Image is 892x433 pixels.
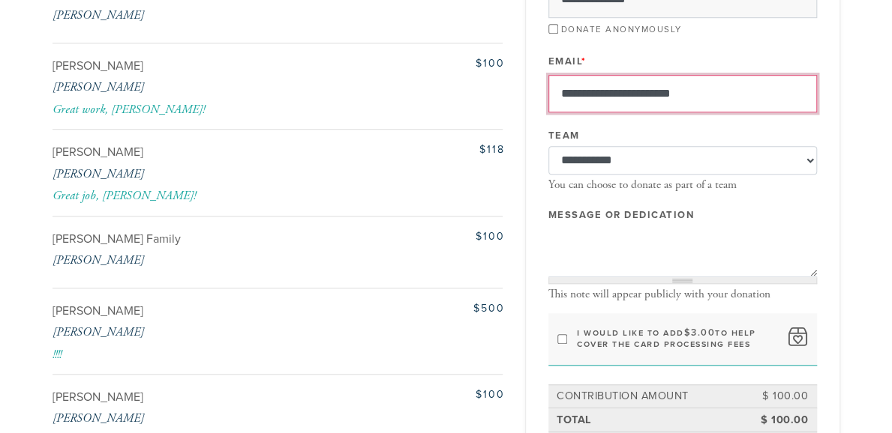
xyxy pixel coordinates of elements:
p: [PERSON_NAME] [53,409,345,429]
span: This field is required. [581,55,587,67]
label: Donate Anonymously [561,24,682,34]
div: You can choose to donate as part of a team [548,178,817,192]
label: I would like to add to help cover the card processing fees [577,327,779,350]
div: Great job, [PERSON_NAME]! [53,189,505,203]
label: Email [548,55,587,68]
div: This note will appear publicly with your donation [548,288,817,301]
div: !!!! [53,348,505,362]
td: $ 100.00 [743,386,810,407]
span: [PERSON_NAME] Family [53,231,181,246]
div: $100 [347,55,505,71]
p: [PERSON_NAME] [53,165,345,184]
label: Message or dedication [548,208,695,222]
span: [PERSON_NAME] [53,303,143,318]
span: $ [684,327,692,339]
td: Total [554,410,743,431]
label: Team [548,129,580,142]
td: $ 100.00 [743,410,810,431]
span: [PERSON_NAME] [53,390,143,405]
span: [PERSON_NAME] [53,145,143,160]
div: $100 [347,228,505,244]
p: [PERSON_NAME] [53,78,345,97]
td: Contribution Amount [554,386,743,407]
span: 3.00 [691,327,715,339]
span: [PERSON_NAME] [53,58,143,73]
p: [PERSON_NAME] [53,323,345,342]
div: $100 [347,387,505,402]
div: $118 [347,142,505,157]
div: $500 [347,300,505,316]
div: Great work, [PERSON_NAME]! [53,103,505,117]
p: [PERSON_NAME] [53,6,345,25]
p: [PERSON_NAME] [53,251,345,270]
